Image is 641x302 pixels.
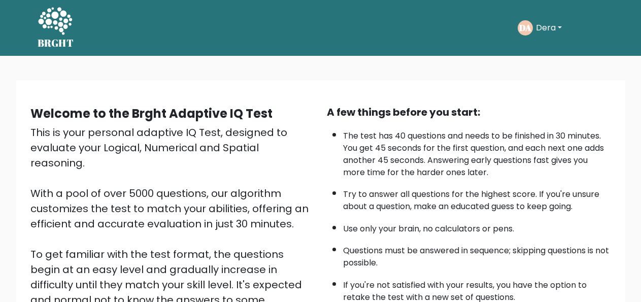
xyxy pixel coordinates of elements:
[30,105,273,122] b: Welcome to the Brght Adaptive IQ Test
[533,21,565,35] button: Dera
[343,125,611,179] li: The test has 40 questions and needs to be finished in 30 minutes. You get 45 seconds for the firs...
[38,37,74,49] h5: BRGHT
[519,22,531,33] text: DA
[38,4,74,52] a: BRGHT
[327,105,611,120] div: A few things before you start:
[343,218,611,235] li: Use only your brain, no calculators or pens.
[343,240,611,269] li: Questions must be answered in sequence; skipping questions is not possible.
[343,183,611,213] li: Try to answer all questions for the highest score. If you're unsure about a question, make an edu...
